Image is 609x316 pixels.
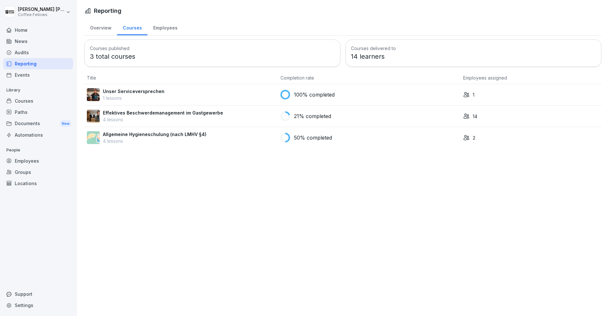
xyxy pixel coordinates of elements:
[3,288,73,300] div: Support
[3,155,73,167] a: Employees
[3,129,73,141] a: Automations
[3,58,73,69] a: Reporting
[3,145,73,155] p: People
[103,88,164,95] p: Unser Serviceversprechen
[294,112,331,120] p: 21% completed
[94,6,121,15] h1: Reporting
[351,45,596,52] h3: Courses delivered to
[3,118,73,130] a: DocumentsNew
[294,134,332,141] p: 50% completed
[3,95,73,107] a: Courses
[3,118,73,130] div: Documents
[473,134,475,141] p: 2
[87,75,96,81] span: Title
[87,131,100,144] img: gxsnf7ygjsfsmxd96jxi4ufn.png
[147,19,183,35] a: Employees
[351,52,596,61] p: 14 learners
[84,19,117,35] a: Overview
[3,24,73,36] a: Home
[294,91,335,98] p: 100% completed
[3,47,73,58] a: Audits
[18,13,65,17] p: Coffee Fellows
[3,178,73,189] a: Locations
[3,69,73,81] a: Events
[3,167,73,178] a: Groups
[90,45,335,52] h3: Courses published
[117,19,147,35] a: Courses
[103,131,206,138] p: Allgemeine Hygieneschulung (nach LMHV §4)
[103,109,223,116] p: Effektives Beschwerdemanagement im Gastgewerbe
[103,138,206,144] p: 4 lessons
[90,52,335,61] p: 3 total courses
[473,113,477,120] p: 14
[473,91,474,98] p: 1
[3,36,73,47] a: News
[87,88,100,101] img: e0j3ebuv3qgyd8ljpmejl0xi.png
[103,95,164,101] p: 1 lessons
[278,72,461,84] th: Completion rate
[3,107,73,118] a: Paths
[18,7,65,12] p: [PERSON_NAME] [PERSON_NAME]
[3,85,73,95] p: Library
[87,110,100,123] img: wozvs6mymkm2j3gvg5com6wo.png
[3,300,73,311] a: Settings
[463,75,507,81] span: Employees assigned
[103,116,223,123] p: 4 lessons
[60,120,71,127] div: New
